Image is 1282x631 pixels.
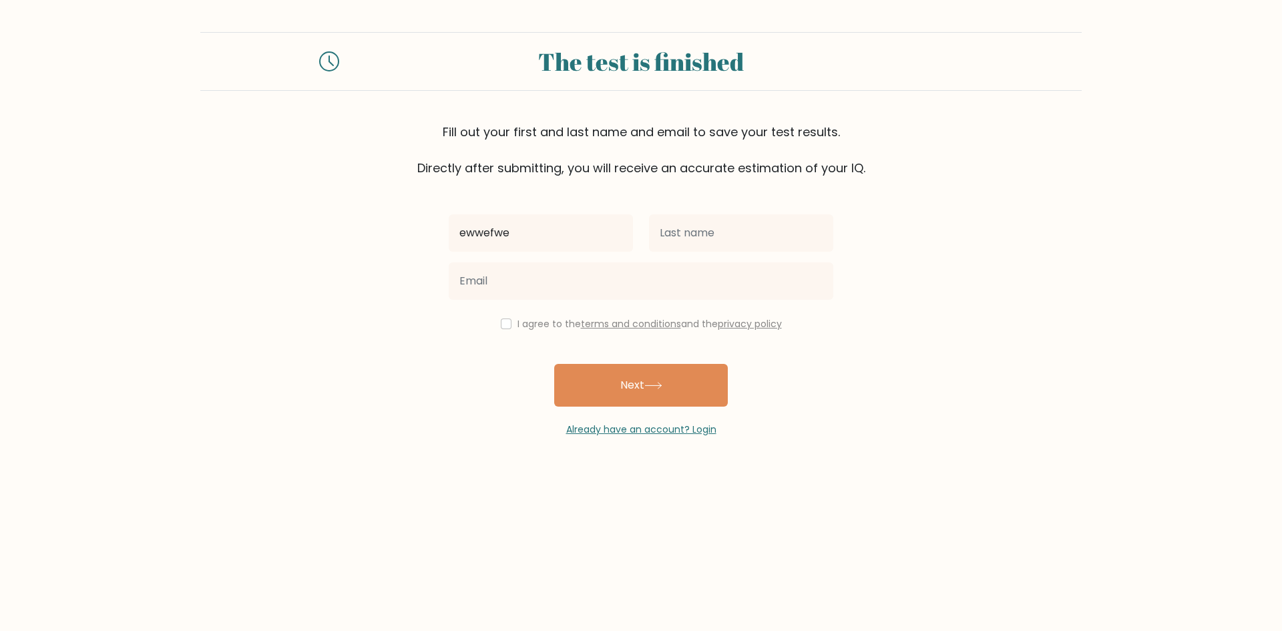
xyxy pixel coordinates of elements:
[355,43,927,79] div: The test is finished
[517,317,782,331] label: I agree to the and the
[718,317,782,331] a: privacy policy
[200,123,1082,177] div: Fill out your first and last name and email to save your test results. Directly after submitting,...
[449,262,833,300] input: Email
[449,214,633,252] input: First name
[566,423,716,436] a: Already have an account? Login
[649,214,833,252] input: Last name
[554,364,728,407] button: Next
[581,317,681,331] a: terms and conditions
